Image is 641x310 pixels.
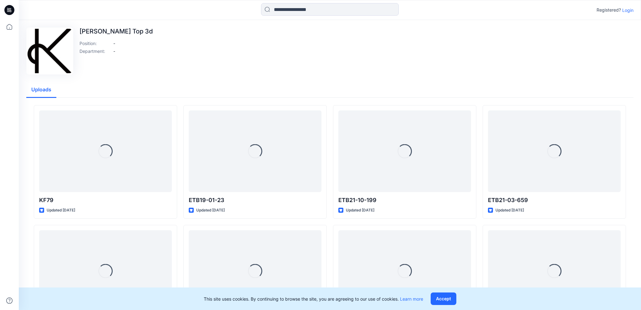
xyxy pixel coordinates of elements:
[431,292,456,305] button: Accept
[338,196,471,205] p: ETB21-10-199
[495,207,524,214] p: Updated [DATE]
[189,196,321,205] p: ETB19-01-23
[400,296,423,302] a: Learn more
[79,28,153,35] p: [PERSON_NAME] Top 3d
[39,196,172,205] p: KF79
[79,40,111,47] p: Position :
[597,6,621,14] p: Registered?
[26,82,56,98] button: Uploads
[47,207,75,214] p: Updated [DATE]
[622,7,633,13] p: Login
[204,296,423,302] p: This site uses cookies. By continuing to browse the site, you are agreeing to our use of cookies.
[28,29,72,73] img: Kane Top 3d
[196,207,225,214] p: Updated [DATE]
[79,48,111,54] p: Department :
[113,40,115,47] p: -
[113,48,115,54] p: -
[346,207,374,214] p: Updated [DATE]
[488,196,621,205] p: ETB21-03-659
